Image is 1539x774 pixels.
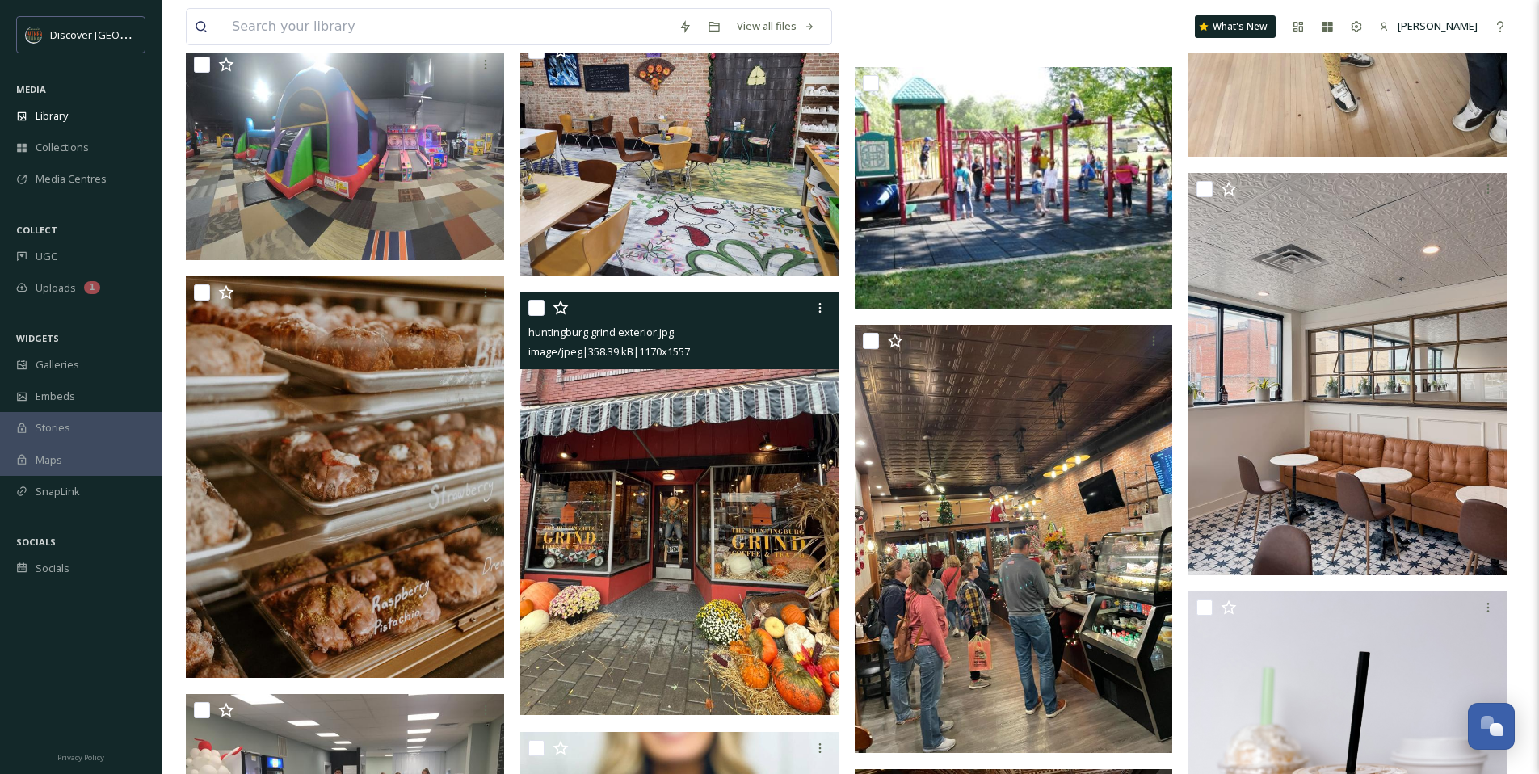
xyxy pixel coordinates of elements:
[855,325,1176,753] img: Huntingburg Grind - interior with people.jpg
[36,452,62,468] span: Maps
[50,27,252,42] span: Discover [GEOGRAPHIC_DATA][US_STATE]
[36,420,70,435] span: Stories
[84,281,100,294] div: 1
[520,35,842,276] img: Dubois County Art Factory.jpg
[1398,19,1478,33] span: [PERSON_NAME]
[57,747,104,766] a: Privacy Policy
[36,249,57,264] span: UGC
[224,9,671,44] input: Search your library
[729,11,823,42] a: View all files
[26,27,42,43] img: SIN-logo.svg
[1371,11,1486,42] a: [PERSON_NAME]
[36,357,79,372] span: Galleries
[36,280,76,296] span: Uploads
[1195,15,1276,38] a: What's New
[36,389,75,404] span: Embeds
[36,484,80,499] span: SnapLink
[36,561,69,576] span: Socials
[36,171,107,187] span: Media Centres
[528,325,674,339] span: huntingburg grind exterior.jpg
[186,48,507,260] img: jumping jasper inflatables.jpg
[36,140,89,155] span: Collections
[520,292,839,715] img: huntingburg grind exterior.jpg
[16,332,59,344] span: WIDGETS
[855,67,1176,309] img: Ferdiand-18th-Street-Park (4).jpg
[36,108,68,124] span: Library
[16,83,46,95] span: MEDIA
[528,344,690,359] span: image/jpeg | 358.39 kB | 1170 x 1557
[1468,703,1515,750] button: Open Chat
[57,752,104,763] span: Privacy Policy
[186,276,507,678] img: Parlor Doughnuts.jpg
[16,224,57,236] span: COLLECT
[16,536,56,548] span: SOCIALS
[1188,173,1510,575] img: Parlor Doughnuts - interior.jpg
